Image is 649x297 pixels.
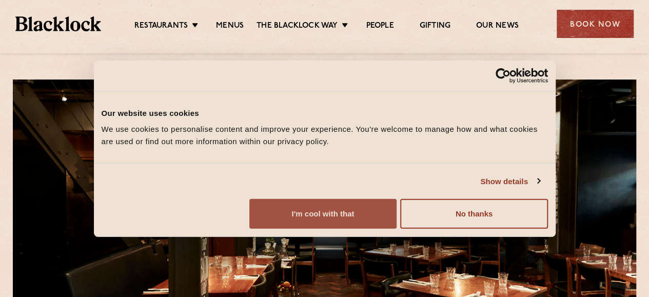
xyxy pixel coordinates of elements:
[249,199,397,229] button: I'm cool with that
[557,10,634,38] div: Book Now
[216,21,244,32] a: Menus
[420,21,450,32] a: Gifting
[257,21,338,32] a: The Blacklock Way
[366,21,394,32] a: People
[480,175,540,187] a: Show details
[458,68,548,83] a: Usercentrics Cookiebot - opens in a new window
[102,107,548,119] div: Our website uses cookies
[476,21,519,32] a: Our News
[400,199,547,229] button: No thanks
[102,123,548,148] div: We use cookies to personalise content and improve your experience. You're welcome to manage how a...
[134,21,188,32] a: Restaurants
[15,16,101,31] img: BL_Textured_Logo-footer-cropped.svg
